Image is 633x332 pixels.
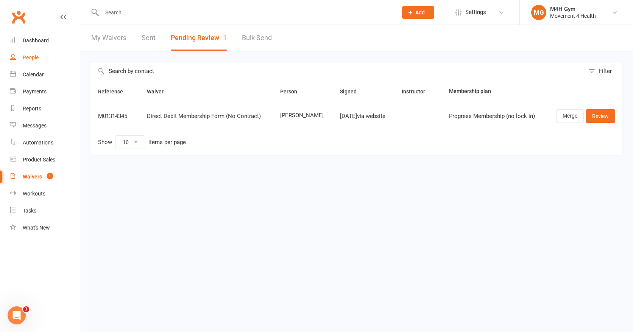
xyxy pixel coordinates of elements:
[98,88,131,95] span: Reference
[23,208,36,214] div: Tasks
[23,54,39,61] div: People
[280,87,306,96] button: Person
[10,66,80,83] a: Calendar
[556,109,584,123] a: Merge
[148,139,186,146] div: items per page
[531,5,546,20] div: MG
[280,112,326,119] span: [PERSON_NAME]
[449,113,539,119] div: Progress Membership (no lock in)
[147,87,172,96] button: Waiver
[10,219,80,236] a: What's New
[23,71,44,78] div: Calendar
[100,7,392,18] input: Search...
[402,88,433,95] span: Instructor
[10,83,80,100] a: Payments
[550,12,596,19] div: Movement 4 Health
[340,87,365,96] button: Signed
[242,25,272,51] a: Bulk Send
[23,140,53,146] div: Automations
[10,202,80,219] a: Tasks
[23,157,55,163] div: Product Sales
[9,8,28,26] a: Clubworx
[23,306,29,312] span: 1
[23,174,42,180] div: Waivers
[147,113,267,119] div: Direct Debit Membership Form (No Contract)
[585,62,622,80] button: Filter
[10,134,80,151] a: Automations
[340,113,388,119] div: [DATE] via website
[23,225,50,231] div: What's New
[10,151,80,168] a: Product Sales
[147,88,172,95] span: Waiver
[8,306,26,324] iframe: Intercom live chat
[415,9,425,16] span: Add
[340,88,365,95] span: Signed
[10,32,80,49] a: Dashboard
[91,25,126,51] a: My Waivers
[10,185,80,202] a: Workouts
[402,6,434,19] button: Add
[442,80,546,103] th: Membership plan
[23,105,41,112] div: Reports
[91,62,585,80] input: Search by contact
[10,168,80,185] a: Waivers 1
[402,87,433,96] button: Instructor
[98,135,186,149] div: Show
[23,37,49,43] div: Dashboard
[10,100,80,117] a: Reports
[223,34,227,42] span: 1
[599,67,612,76] div: Filter
[23,191,45,197] div: Workouts
[280,88,306,95] span: Person
[23,88,47,95] div: Payments
[47,173,53,179] span: 1
[586,109,615,123] a: Review
[550,6,596,12] div: M4H Gym
[10,49,80,66] a: People
[171,25,227,51] button: Pending Review1
[23,123,47,129] div: Messages
[10,117,80,134] a: Messages
[142,25,156,51] a: Sent
[98,87,131,96] button: Reference
[465,4,486,21] span: Settings
[98,113,133,119] div: M01314345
